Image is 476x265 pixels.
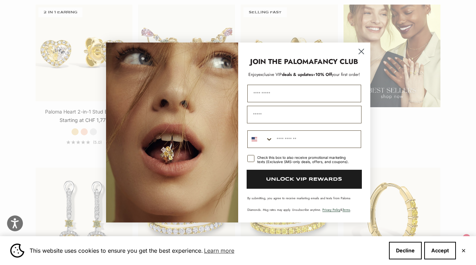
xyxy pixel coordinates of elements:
img: United States [252,136,257,142]
strong: JOIN THE PALOMA [250,57,314,67]
a: Privacy Policy [322,207,340,212]
input: Email [247,106,361,123]
a: Learn more [203,245,235,256]
a: Terms [342,207,350,212]
button: Decline [389,242,422,259]
span: exclusive VIP [258,71,282,78]
span: Enjoy [248,71,258,78]
input: Phone Number [273,131,361,148]
button: Search Countries [248,131,273,148]
button: Close dialog [355,45,367,58]
div: Check this box to also receive promotional marketing texts (Exclusive SMS-only deals, offers, and... [257,155,353,164]
span: This website uses cookies to ensure you get the best experience. [30,245,383,256]
span: + your first order! [313,71,360,78]
button: Close [461,248,466,253]
input: First Name [247,85,361,102]
button: Accept [424,242,456,259]
p: By submitting, you agree to receive marketing emails and texts from Paloma Diamonds. Msg rates ma... [247,196,361,212]
span: 10% Off [315,71,332,78]
span: deals & updates [258,71,313,78]
span: & . [322,207,351,212]
button: UNLOCK VIP REWARDS [247,170,362,189]
img: Cookie banner [10,244,24,258]
img: Loading... [106,43,238,222]
strong: FANCY CLUB [314,57,358,67]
